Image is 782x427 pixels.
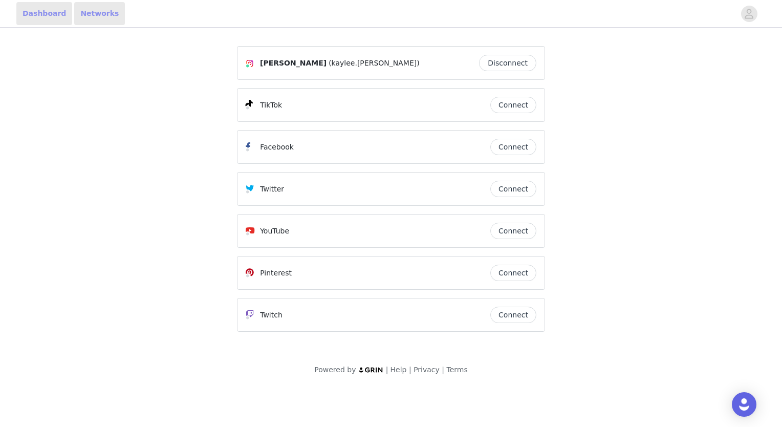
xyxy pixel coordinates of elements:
[386,366,388,374] span: |
[490,265,536,281] button: Connect
[409,366,411,374] span: |
[260,268,292,279] p: Pinterest
[490,139,536,155] button: Connect
[358,367,384,373] img: logo
[490,223,536,239] button: Connect
[16,2,72,25] a: Dashboard
[260,58,327,69] span: [PERSON_NAME]
[490,97,536,113] button: Connect
[314,366,356,374] span: Powered by
[260,142,294,153] p: Facebook
[260,310,283,321] p: Twitch
[414,366,440,374] a: Privacy
[390,366,407,374] a: Help
[446,366,467,374] a: Terms
[260,184,284,195] p: Twitter
[329,58,420,69] span: (kaylee.[PERSON_NAME])
[744,6,754,22] div: avatar
[74,2,125,25] a: Networks
[260,226,289,237] p: YouTube
[490,307,536,323] button: Connect
[490,181,536,197] button: Connect
[442,366,444,374] span: |
[246,59,254,68] img: Instagram Icon
[260,100,282,111] p: TikTok
[732,392,756,417] div: Open Intercom Messenger
[479,55,536,71] button: Disconnect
